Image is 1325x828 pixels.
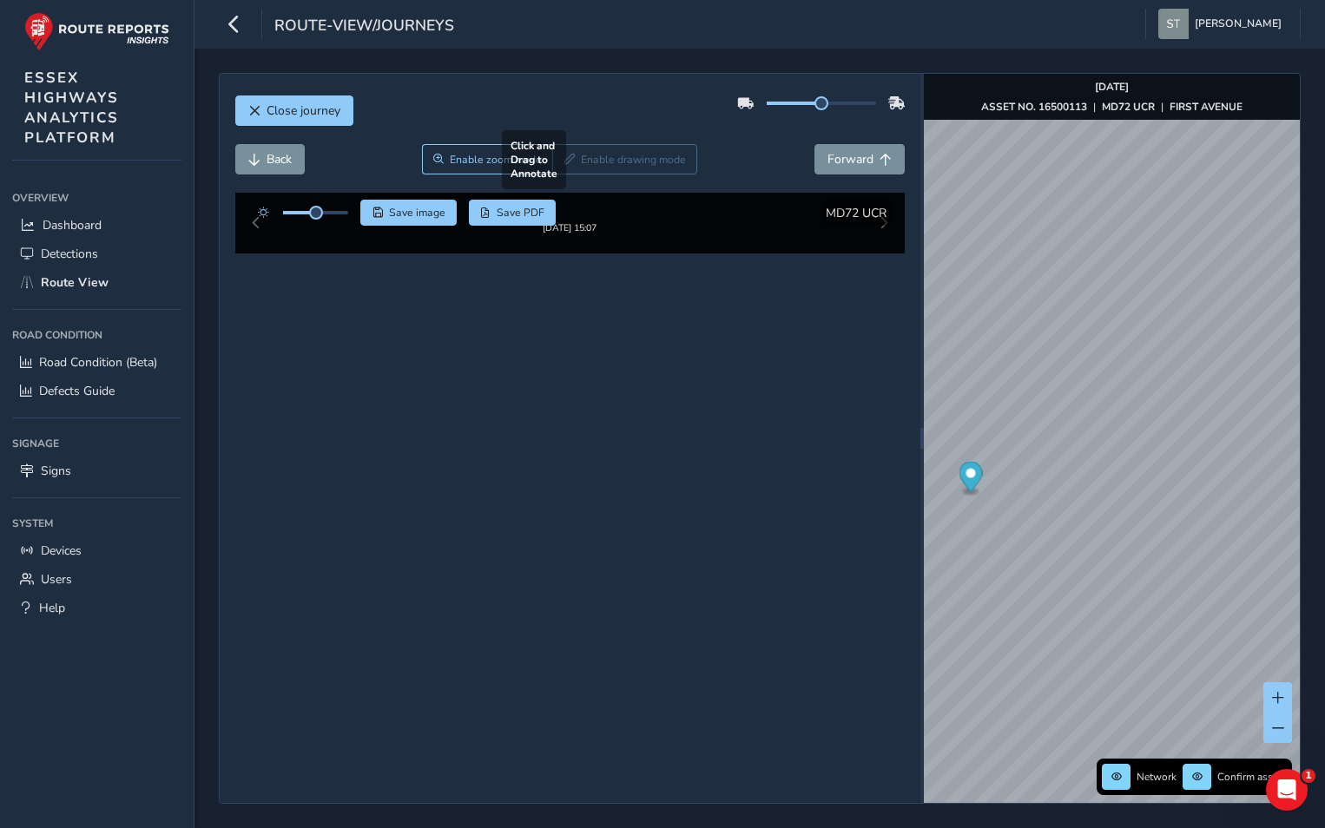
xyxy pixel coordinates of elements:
[827,151,873,168] span: Forward
[1158,9,1288,39] button: [PERSON_NAME]
[12,211,181,240] a: Dashboard
[1266,769,1308,811] iframe: Intercom live chat
[981,100,1087,114] strong: ASSET NO. 16500113
[24,68,119,148] span: ESSEX HIGHWAYS ANALYTICS PLATFORM
[1195,9,1282,39] span: [PERSON_NAME]
[41,571,72,588] span: Users
[12,457,181,485] a: Signs
[39,383,115,399] span: Defects Guide
[267,151,292,168] span: Back
[517,235,623,248] div: [DATE] 15:07
[517,219,623,235] img: Thumbnail frame
[981,100,1243,114] div: | |
[41,274,109,291] span: Route View
[12,510,181,536] div: System
[1302,769,1315,783] span: 1
[1170,100,1243,114] strong: FIRST AVENUE
[12,348,181,377] a: Road Condition (Beta)
[12,322,181,348] div: Road Condition
[235,144,305,174] button: Back
[1158,9,1189,39] img: diamond-layout
[12,565,181,594] a: Users
[469,200,557,226] button: PDF
[12,430,181,457] div: Signage
[1217,770,1287,784] span: Confirm assets
[422,144,553,174] button: Zoom
[12,377,181,405] a: Defects Guide
[235,95,353,126] button: Close journey
[12,268,181,297] a: Route View
[450,153,542,167] span: Enable zoom mode
[39,600,65,616] span: Help
[274,15,454,39] span: route-view/journeys
[814,144,905,174] button: Forward
[12,185,181,211] div: Overview
[267,102,340,119] span: Close journey
[959,462,982,497] div: Map marker
[12,240,181,268] a: Detections
[41,463,71,479] span: Signs
[497,206,544,220] span: Save PDF
[389,206,445,220] span: Save image
[826,205,887,221] span: MD72 UCR
[24,12,169,51] img: rr logo
[41,246,98,262] span: Detections
[12,594,181,622] a: Help
[360,200,457,226] button: Save
[41,542,82,559] span: Devices
[39,354,157,371] span: Road Condition (Beta)
[43,217,102,233] span: Dashboard
[1137,770,1177,784] span: Network
[1102,100,1155,114] strong: MD72 UCR
[12,536,181,565] a: Devices
[1095,80,1129,94] strong: [DATE]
